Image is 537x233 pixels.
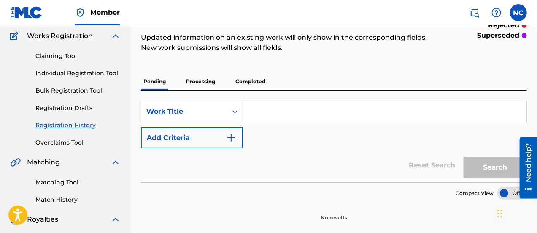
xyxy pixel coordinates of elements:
[510,4,527,21] div: User Menu
[10,157,21,167] img: Matching
[9,6,21,45] div: Need help?
[513,137,537,198] iframe: Resource Center
[27,31,93,41] span: Works Registration
[146,107,222,117] div: Work Title
[488,20,519,30] p: rejected
[491,8,502,18] img: help
[321,204,347,222] p: No results
[488,4,505,21] div: Help
[141,101,527,182] form: Search Form
[226,133,236,143] img: 9d2ae6d4665cec9f34b9.svg
[141,73,168,90] p: Pending
[90,8,120,17] span: Member
[470,8,480,18] img: search
[466,4,483,21] a: Public Search
[477,30,519,41] p: superseded
[10,31,21,41] img: Works Registration
[495,192,537,233] iframe: Chat Widget
[27,157,60,167] span: Matching
[10,6,43,19] img: MLC Logo
[35,121,121,130] a: Registration History
[35,52,121,60] a: Claiming Tool
[35,138,121,147] a: Overclaims Tool
[75,8,85,18] img: Top Rightsholder
[456,189,494,197] span: Compact View
[35,104,121,112] a: Registration Drafts
[35,69,121,78] a: Individual Registration Tool
[27,214,58,225] span: Royalties
[141,127,243,148] button: Add Criteria
[183,73,218,90] p: Processing
[35,178,121,187] a: Matching Tool
[233,73,268,90] p: Completed
[111,31,121,41] img: expand
[141,33,438,53] p: Updated information on an existing work will only show in the corresponding fields. New work subm...
[35,86,121,95] a: Bulk Registration Tool
[111,214,121,225] img: expand
[497,201,502,226] div: Drag
[111,157,121,167] img: expand
[35,195,121,204] a: Match History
